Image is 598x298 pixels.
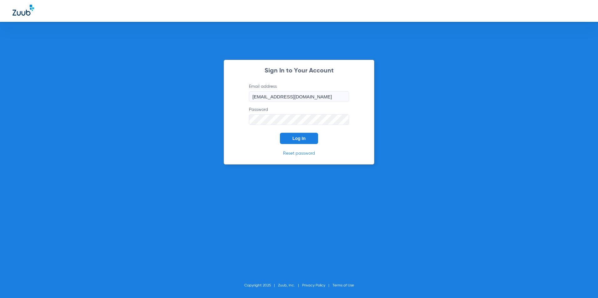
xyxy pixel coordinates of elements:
[280,133,318,144] button: Log In
[249,83,349,102] label: Email address
[332,284,354,287] a: Terms of Use
[283,151,315,156] a: Reset password
[249,114,349,125] input: Password
[244,282,278,289] li: Copyright 2025
[278,282,302,289] li: Zuub, Inc.
[13,5,34,16] img: Zuub Logo
[567,268,598,298] iframe: Chat Widget
[240,68,358,74] h2: Sign In to Your Account
[302,284,325,287] a: Privacy Policy
[292,136,306,141] span: Log In
[249,91,349,102] input: Email address
[249,107,349,125] label: Password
